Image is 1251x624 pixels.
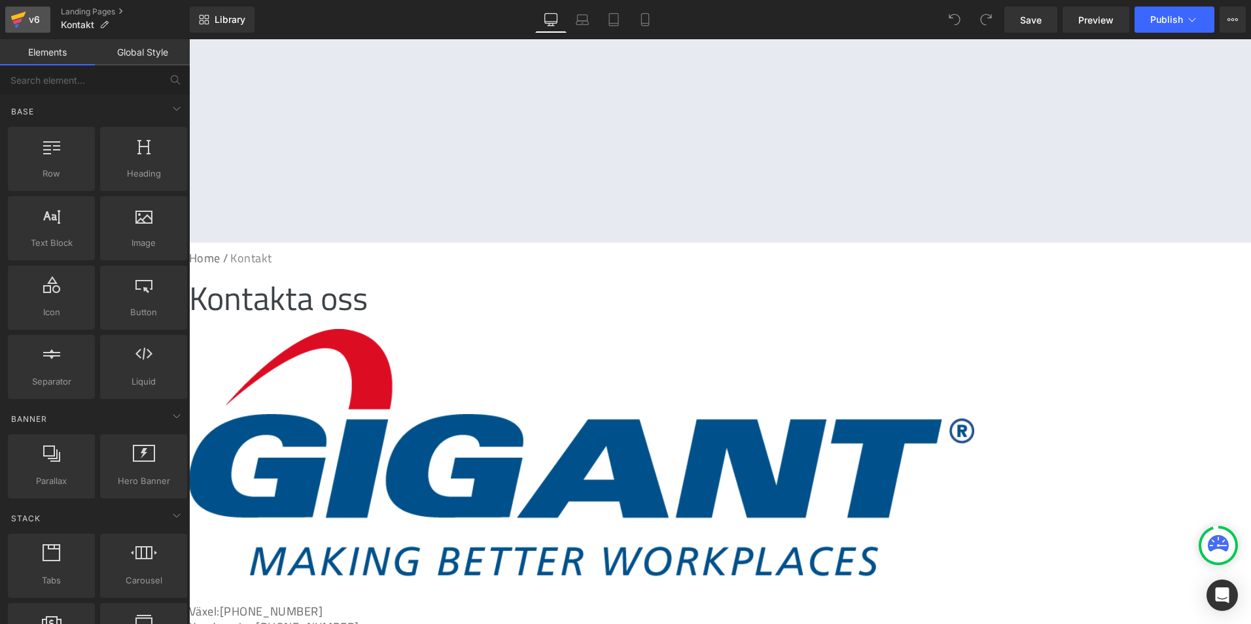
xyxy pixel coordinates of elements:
[26,11,43,28] div: v6
[1150,14,1183,25] span: Publish
[567,7,598,33] a: Laptop
[10,413,48,425] span: Banner
[1020,13,1042,27] span: Save
[95,39,190,65] a: Global Style
[942,7,968,33] button: Undo
[1135,7,1214,33] button: Publish
[104,167,183,181] span: Heading
[104,474,183,488] span: Hero Banner
[12,474,91,488] span: Parallax
[31,563,133,581] a: [PHONE_NUMBER]
[61,20,94,30] span: Kontakt
[1220,7,1246,33] button: More
[104,305,183,319] span: Button
[12,375,91,389] span: Separator
[973,7,999,33] button: Redo
[1207,580,1238,611] div: Open Intercom Messenger
[1063,7,1129,33] a: Preview
[67,579,169,597] a: [PHONE_NUMBER]
[12,305,91,319] span: Icon
[598,7,629,33] a: Tablet
[12,574,91,587] span: Tabs
[215,14,245,26] span: Library
[10,105,35,118] span: Base
[535,7,567,33] a: Desktop
[31,211,41,226] span: /
[104,574,183,587] span: Carousel
[12,167,91,181] span: Row
[629,7,661,33] a: Mobile
[190,7,255,33] a: New Library
[61,7,190,17] a: Landing Pages
[5,7,50,33] a: v6
[10,512,42,525] span: Stack
[1078,13,1114,27] span: Preview
[104,375,183,389] span: Liquid
[12,236,91,250] span: Text Block
[104,236,183,250] span: Image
